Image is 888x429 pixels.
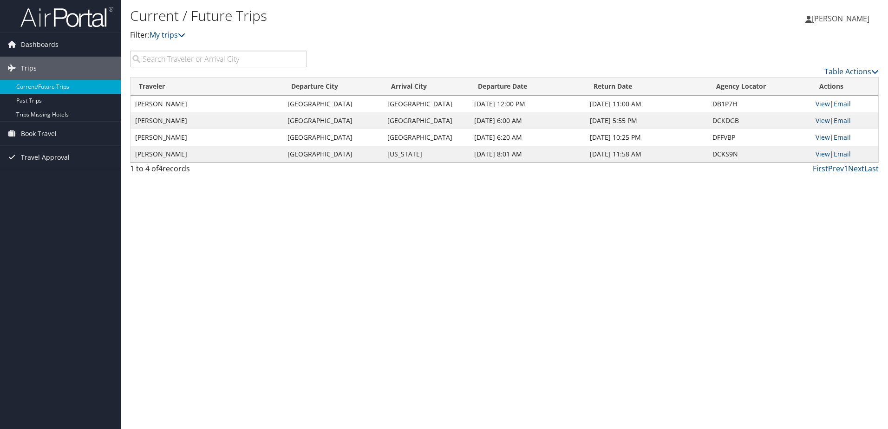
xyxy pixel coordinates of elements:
[816,149,830,158] a: View
[383,146,470,162] td: [US_STATE]
[470,78,585,96] th: Departure Date: activate to sort column descending
[20,6,113,28] img: airportal-logo.png
[131,96,283,112] td: [PERSON_NAME]
[848,163,864,174] a: Next
[834,116,851,125] a: Email
[834,99,851,108] a: Email
[130,29,629,41] p: Filter:
[383,78,470,96] th: Arrival City: activate to sort column ascending
[585,146,708,162] td: [DATE] 11:58 AM
[470,96,585,112] td: [DATE] 12:00 PM
[585,96,708,112] td: [DATE] 11:00 AM
[864,163,879,174] a: Last
[158,163,163,174] span: 4
[708,146,811,162] td: DCKS9N
[812,13,869,24] span: [PERSON_NAME]
[828,163,844,174] a: Prev
[844,163,848,174] a: 1
[131,78,283,96] th: Traveler: activate to sort column ascending
[130,6,629,26] h1: Current / Future Trips
[283,96,383,112] td: [GEOGRAPHIC_DATA]
[811,129,878,146] td: |
[811,96,878,112] td: |
[283,112,383,129] td: [GEOGRAPHIC_DATA]
[811,78,878,96] th: Actions
[585,112,708,129] td: [DATE] 5:55 PM
[21,146,70,169] span: Travel Approval
[585,129,708,146] td: [DATE] 10:25 PM
[816,133,830,142] a: View
[708,78,811,96] th: Agency Locator: activate to sort column ascending
[21,33,59,56] span: Dashboards
[383,112,470,129] td: [GEOGRAPHIC_DATA]
[131,146,283,162] td: [PERSON_NAME]
[816,99,830,108] a: View
[470,146,585,162] td: [DATE] 8:01 AM
[805,5,879,32] a: [PERSON_NAME]
[585,78,708,96] th: Return Date: activate to sort column ascending
[834,133,851,142] a: Email
[283,129,383,146] td: [GEOGRAPHIC_DATA]
[824,66,879,77] a: Table Actions
[131,112,283,129] td: [PERSON_NAME]
[708,112,811,129] td: DCKDGB
[816,116,830,125] a: View
[708,129,811,146] td: DFFVBP
[150,30,185,40] a: My trips
[811,146,878,162] td: |
[383,96,470,112] td: [GEOGRAPHIC_DATA]
[283,78,383,96] th: Departure City: activate to sort column ascending
[470,129,585,146] td: [DATE] 6:20 AM
[470,112,585,129] td: [DATE] 6:00 AM
[21,57,37,80] span: Trips
[813,163,828,174] a: First
[130,51,307,67] input: Search Traveler or Arrival City
[130,163,307,179] div: 1 to 4 of records
[708,96,811,112] td: DB1P7H
[811,112,878,129] td: |
[283,146,383,162] td: [GEOGRAPHIC_DATA]
[21,122,57,145] span: Book Travel
[131,129,283,146] td: [PERSON_NAME]
[383,129,470,146] td: [GEOGRAPHIC_DATA]
[834,149,851,158] a: Email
